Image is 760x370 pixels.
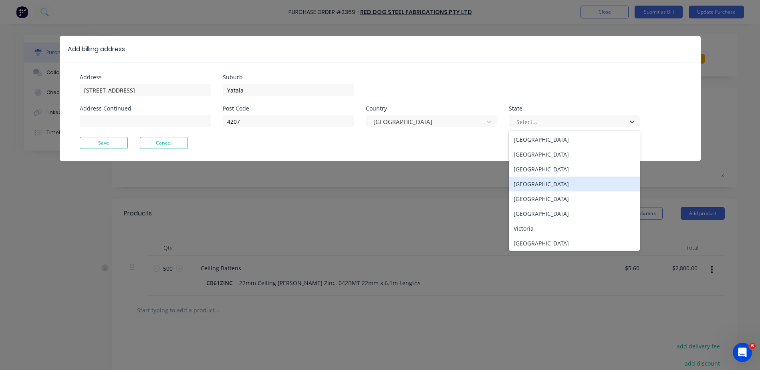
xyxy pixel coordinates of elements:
[68,44,125,54] div: Add billing address
[509,191,640,206] div: [GEOGRAPHIC_DATA]
[80,74,211,80] div: Address
[509,206,640,221] div: [GEOGRAPHIC_DATA]
[80,137,128,149] button: Save
[223,74,354,80] div: Suburb
[509,177,640,191] div: [GEOGRAPHIC_DATA]
[140,137,188,149] button: Cancel
[509,162,640,177] div: [GEOGRAPHIC_DATA]
[509,106,640,111] div: State
[509,221,640,236] div: Victoria
[509,147,640,162] div: [GEOGRAPHIC_DATA]
[80,106,211,111] div: Address Continued
[366,106,497,111] div: Country
[223,106,354,111] div: Post Code
[509,236,640,251] div: [GEOGRAPHIC_DATA]
[749,343,756,349] span: 6
[733,343,752,362] iframe: Intercom live chat
[509,132,640,147] div: [GEOGRAPHIC_DATA]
